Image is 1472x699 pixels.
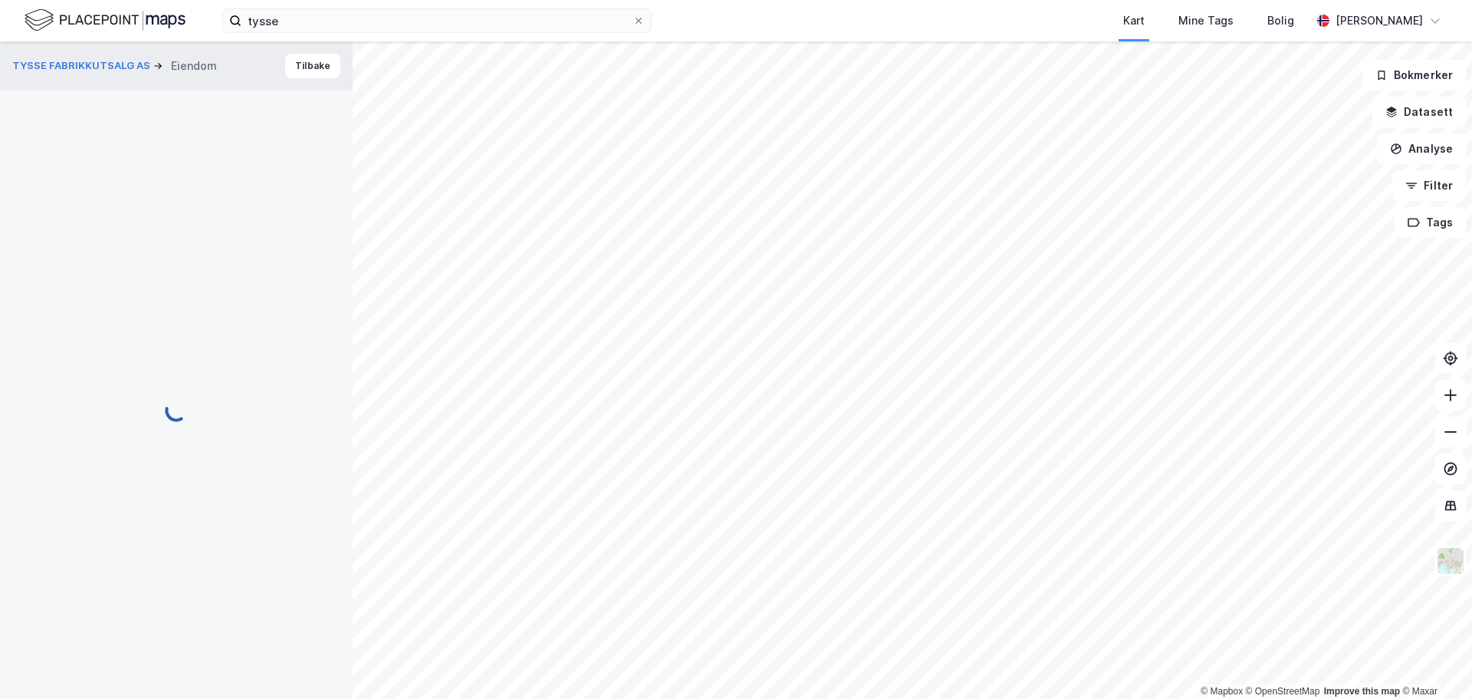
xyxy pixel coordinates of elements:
[25,7,186,34] img: logo.f888ab2527a4732fd821a326f86c7f29.svg
[12,58,153,74] button: TYSSE FABRIKKUTSALG AS
[1377,134,1466,164] button: Analyse
[1395,207,1466,238] button: Tags
[1178,12,1234,30] div: Mine Tags
[1436,546,1465,575] img: Z
[1201,686,1243,697] a: Mapbox
[242,9,632,32] input: Søk på adresse, matrikkel, gårdeiere, leietakere eller personer
[1123,12,1145,30] div: Kart
[1362,60,1466,91] button: Bokmerker
[1392,170,1466,201] button: Filter
[1324,686,1400,697] a: Improve this map
[164,398,189,423] img: spinner.a6d8c91a73a9ac5275cf975e30b51cfb.svg
[1336,12,1423,30] div: [PERSON_NAME]
[1395,625,1472,699] iframe: Chat Widget
[171,57,217,75] div: Eiendom
[1246,686,1320,697] a: OpenStreetMap
[1372,97,1466,127] button: Datasett
[285,54,340,78] button: Tilbake
[1267,12,1294,30] div: Bolig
